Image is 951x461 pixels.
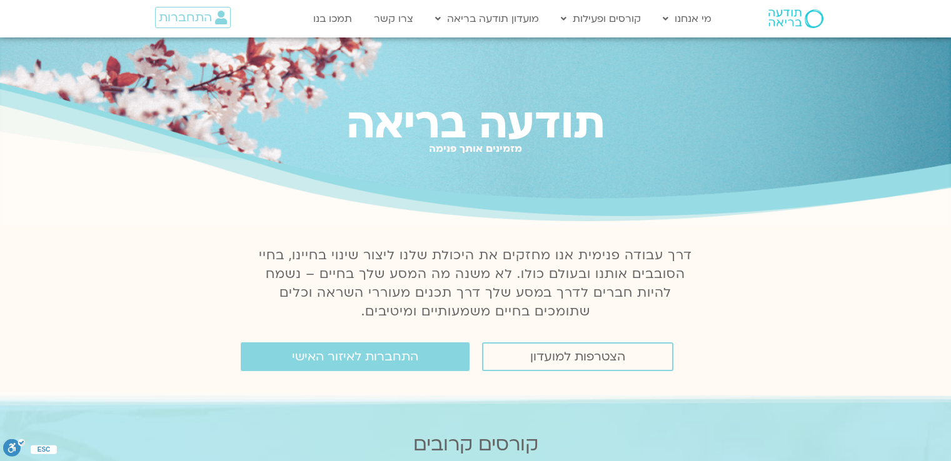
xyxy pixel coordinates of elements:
span: הצטרפות למועדון [530,350,625,364]
span: התחברות לאיזור האישי [292,350,418,364]
img: תודעה בריאה [768,9,823,28]
a: תמכו בנו [307,7,358,31]
h2: קורסים קרובים [86,434,865,455]
a: מי אנחנו [657,7,718,31]
a: צרו קשר [368,7,420,31]
a: התחברות לאיזור האישי [241,342,470,371]
a: התחברות [155,7,231,28]
a: מועדון תודעה בריאה [429,7,545,31]
p: דרך עבודה פנימית אנו מחזקים את היכולת שלנו ליצור שינוי בחיינו, בחיי הסובבים אותנו ובעולם כולו. לא... [252,246,700,321]
span: התחברות [159,11,212,24]
a: הצטרפות למועדון [482,342,673,371]
a: קורסים ופעילות [555,7,647,31]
